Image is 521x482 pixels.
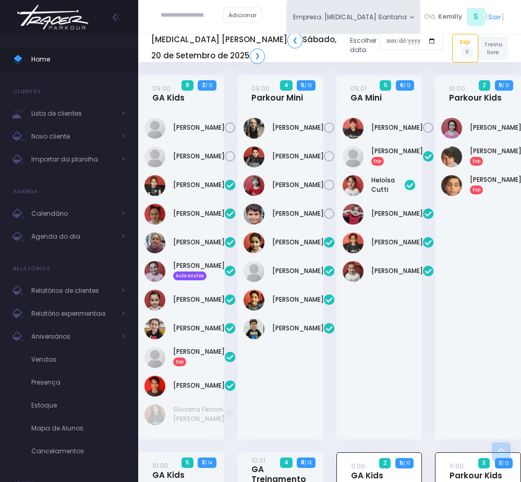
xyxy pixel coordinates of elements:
[244,175,264,196] img: Miguel Antunes Castilho
[272,238,324,247] a: [PERSON_NAME]
[343,204,364,225] img: Laís Silva de Mendonça
[151,29,443,67] div: Escolher data:
[371,238,423,247] a: [PERSON_NAME]
[478,36,508,60] a: Treino livre
[173,381,225,390] a: [PERSON_NAME]
[420,6,508,28] div: [ ]
[31,444,125,458] span: Cancelamentos
[144,118,165,139] img: Laís Bacini Amorim
[244,204,264,225] img: Thomás Capovilla Rodrigues
[272,123,324,132] a: [PERSON_NAME]
[152,461,185,480] a: 10:00GA Kids
[272,209,324,218] a: [PERSON_NAME]
[173,295,225,304] a: [PERSON_NAME]
[399,459,403,467] strong: 6
[173,405,225,424] a: Giovana Ferroni [PERSON_NAME]
[379,458,391,468] span: 2
[449,84,465,93] small: 10:00
[371,123,423,132] a: [PERSON_NAME]
[272,266,324,276] a: [PERSON_NAME]
[499,459,502,467] strong: 3
[152,461,168,470] small: 10:00
[441,118,462,139] img: Isabella Palma Reis
[244,290,264,311] img: Léo Sass Lopes
[31,207,115,220] span: Calendário
[244,318,264,339] img: Pedro Pereira Tercarioli
[31,53,125,66] span: Home
[450,461,502,480] a: 11:00Parkour Kids
[31,230,115,243] span: Agenda do dia
[272,152,324,161] a: [PERSON_NAME]
[202,459,205,466] strong: 3
[244,232,264,253] img: Helena Sass Lopes
[205,460,212,466] small: / 14
[380,80,391,91] span: 5
[205,82,212,89] small: / 12
[31,422,125,435] span: Mapa de Alunos
[31,307,115,320] span: Relatório experimentais
[144,146,165,167] img: Manuela Quintilio Gonçalves Silva
[173,357,186,366] span: Exp
[31,153,115,166] span: Importar da planilha
[280,80,292,91] span: 4
[173,261,225,280] a: [PERSON_NAME] Aula avulsa
[251,83,303,103] a: 09:00Parkour Mini
[350,84,367,93] small: 09:01
[371,209,423,218] a: [PERSON_NAME]
[424,12,437,21] span: Olá,
[305,82,311,89] small: / 13
[250,48,265,64] a: ❯
[449,83,502,103] a: 10:00Parkour Kids
[173,271,207,280] span: Aula avulsa
[173,209,225,218] a: [PERSON_NAME]
[272,324,324,333] a: [PERSON_NAME]
[470,157,483,165] span: Exp
[351,461,383,480] a: 11:00GA Kids
[144,261,165,282] img: Isabella Silva Manari
[144,318,165,339] img: Lívia Fontoura Machado Liberal
[404,82,410,89] small: / 12
[488,12,501,22] a: Sair
[441,146,462,167] img: Benicio Franxo
[371,266,423,276] a: [PERSON_NAME]
[450,462,464,471] small: 11:00
[343,232,364,253] img: Manuela Teixeira Isique
[403,460,410,466] small: / 10
[31,353,125,366] span: Vendas
[287,32,302,48] a: ❮
[144,347,165,368] img: Manuela Lopes Canova
[301,459,305,466] strong: 8
[173,152,225,161] a: [PERSON_NAME]
[351,462,365,471] small: 11:00
[181,80,193,91] span: 8
[244,146,264,167] img: Benicio Domingos Barbosa
[343,146,364,167] img: Eva Bonadio
[244,118,264,139] img: Arthur Amancio Baldasso
[305,460,311,466] small: / 13
[152,84,171,93] small: 09:00
[144,232,165,253] img: Ana Clara Vicalvi DOliveira Lima
[343,118,364,139] img: Diana ferreira dos santos
[181,458,193,468] span: 5
[301,81,305,89] strong: 5
[31,376,125,389] span: Presença
[144,376,165,397] img: Maria Luísa Pazeti
[272,180,324,190] a: [PERSON_NAME]
[13,181,39,202] h4: Agenda
[31,330,115,343] span: Aniversários
[371,157,384,165] span: Exp
[280,458,292,468] span: 4
[371,176,405,194] a: Heloísa Cutti
[371,146,423,165] a: [PERSON_NAME]Exp
[400,81,404,89] strong: 6
[272,295,324,304] a: [PERSON_NAME]
[13,258,50,279] h4: Relatórios
[31,107,115,120] span: Lista de clientes
[478,458,490,468] span: 3
[202,81,205,89] strong: 2
[343,175,364,196] img: Heloísa Cutti Iagalo
[173,324,225,333] a: [PERSON_NAME]
[499,81,502,89] strong: 9
[479,80,490,91] span: 2
[343,261,364,282] img: Marcela Herdt Garisto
